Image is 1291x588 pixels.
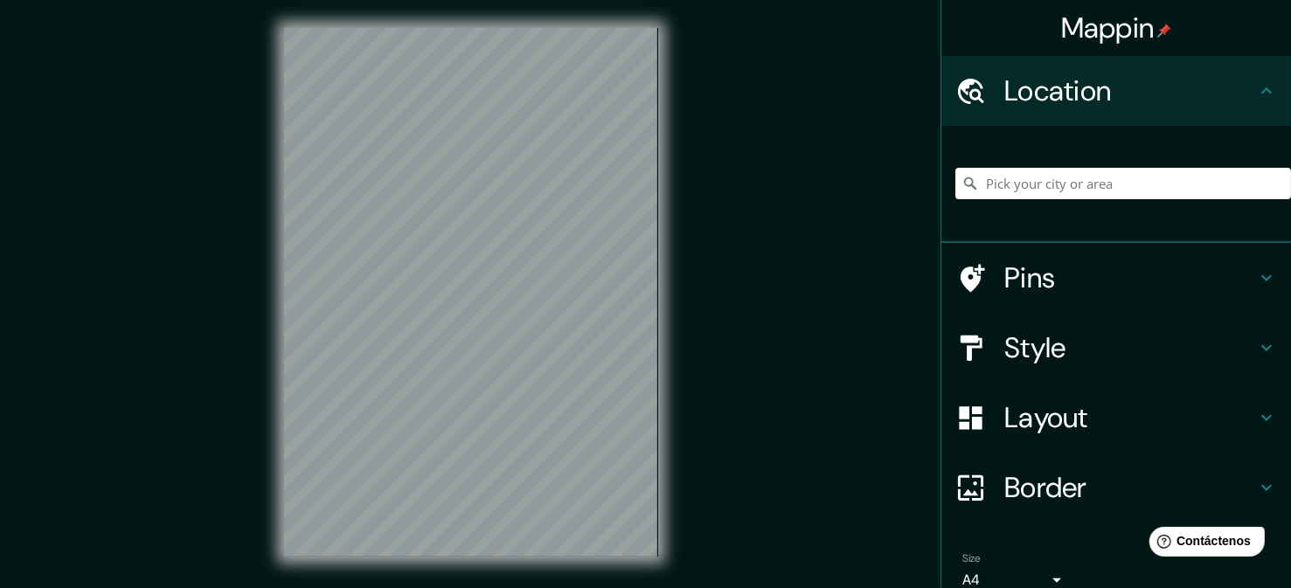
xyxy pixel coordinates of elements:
img: pin-icon.png [1157,24,1171,38]
h4: Style [1004,330,1256,365]
div: Layout [941,383,1291,453]
h4: Border [1004,470,1256,505]
div: Style [941,313,1291,383]
div: Border [941,453,1291,522]
input: Pick your city or area [955,168,1291,199]
canvas: Map [284,28,658,557]
h4: Layout [1004,400,1256,435]
h4: Mappin [1061,10,1172,45]
h4: Location [1004,73,1256,108]
div: Pins [941,243,1291,313]
div: Location [941,56,1291,126]
iframe: Lanzador de widgets de ayuda [1135,520,1272,569]
h4: Pins [1004,260,1256,295]
label: Size [962,551,981,566]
